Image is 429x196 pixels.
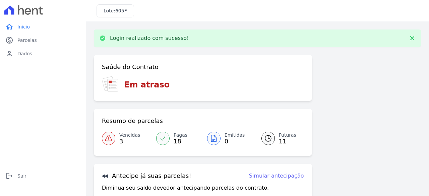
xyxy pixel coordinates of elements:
[102,63,159,71] h3: Saúde do Contrato
[152,129,203,148] a: Pagas 18
[119,139,140,144] span: 3
[3,20,83,34] a: homeInício
[3,169,83,183] a: logoutSair
[5,172,13,180] i: logout
[17,173,26,179] span: Sair
[17,50,32,57] span: Dados
[102,184,269,192] p: Diminua seu saldo devedor antecipando parcelas do contrato.
[124,79,170,91] h3: Em atraso
[3,47,83,60] a: personDados
[104,7,127,14] h3: Lote:
[203,129,253,148] a: Emitidas 0
[5,23,13,31] i: home
[174,132,187,139] span: Pagas
[174,139,187,144] span: 18
[17,23,30,30] span: Início
[119,132,140,139] span: Vencidas
[5,36,13,44] i: paid
[5,50,13,58] i: person
[17,37,37,44] span: Parcelas
[279,139,296,144] span: 11
[3,34,83,47] a: paidParcelas
[102,117,163,125] h3: Resumo de parcelas
[225,139,245,144] span: 0
[225,132,245,139] span: Emitidas
[279,132,296,139] span: Futuras
[102,129,152,148] a: Vencidas 3
[249,172,304,180] a: Simular antecipação
[115,8,127,13] span: 605F
[110,35,189,42] p: Login realizado com sucesso!
[102,172,191,180] h3: Antecipe já suas parcelas!
[253,129,304,148] a: Futuras 11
